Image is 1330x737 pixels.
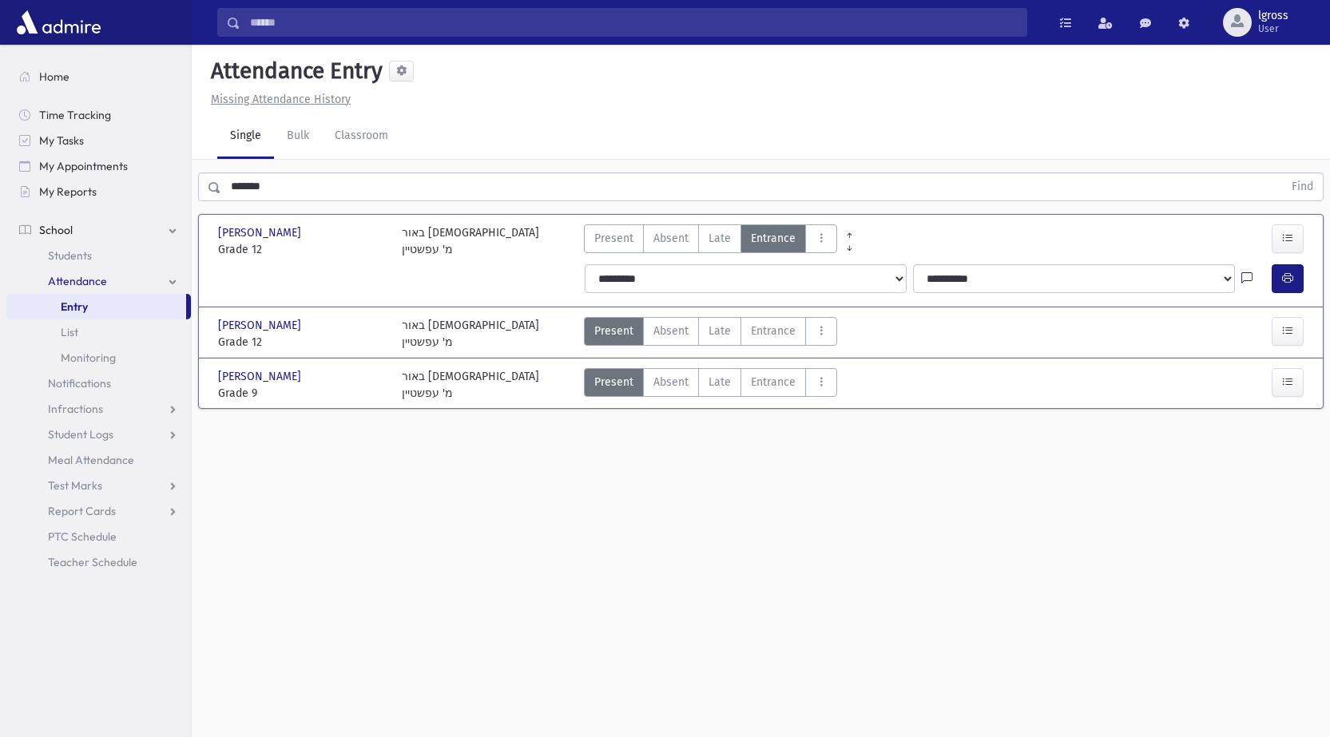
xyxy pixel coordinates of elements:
[211,93,351,106] u: Missing Attendance History
[6,217,191,243] a: School
[709,323,731,339] span: Late
[48,402,103,416] span: Infractions
[402,317,539,351] div: באור [DEMOGRAPHIC_DATA] מ' עפשטיין
[218,368,304,385] span: [PERSON_NAME]
[218,334,386,351] span: Grade 12
[61,325,78,339] span: List
[6,473,191,498] a: Test Marks
[39,108,111,122] span: Time Tracking
[402,224,539,258] div: באור [DEMOGRAPHIC_DATA] מ' עפשטיין
[6,64,191,89] a: Home
[751,230,796,247] span: Entrance
[218,317,304,334] span: [PERSON_NAME]
[274,114,322,159] a: Bulk
[6,243,191,268] a: Students
[39,184,97,199] span: My Reports
[6,345,191,370] a: Monitoring
[204,57,383,85] h5: Attendance Entry
[13,6,105,38] img: AdmirePro
[61,299,88,314] span: Entry
[6,422,191,447] a: Student Logs
[402,368,539,402] div: באור [DEMOGRAPHIC_DATA] מ' עפשטיין
[6,102,191,128] a: Time Tracking
[6,549,191,575] a: Teacher Schedule
[584,224,837,258] div: AttTypes
[584,368,837,402] div: AttTypes
[1282,173,1323,200] button: Find
[653,374,689,390] span: Absent
[594,230,633,247] span: Present
[584,317,837,351] div: AttTypes
[709,374,731,390] span: Late
[218,241,386,258] span: Grade 12
[61,351,116,365] span: Monitoring
[39,69,69,84] span: Home
[6,128,191,153] a: My Tasks
[6,153,191,179] a: My Appointments
[48,555,137,569] span: Teacher Schedule
[48,427,113,442] span: Student Logs
[39,133,84,148] span: My Tasks
[1258,22,1288,35] span: User
[6,294,186,319] a: Entry
[653,323,689,339] span: Absent
[594,323,633,339] span: Present
[6,498,191,524] a: Report Cards
[322,114,401,159] a: Classroom
[48,274,107,288] span: Attendance
[653,230,689,247] span: Absent
[39,223,73,237] span: School
[594,374,633,390] span: Present
[751,323,796,339] span: Entrance
[6,447,191,473] a: Meal Attendance
[6,319,191,345] a: List
[48,453,134,467] span: Meal Attendance
[1258,10,1288,22] span: lgross
[48,248,92,263] span: Students
[48,376,111,390] span: Notifications
[48,529,117,544] span: PTC Schedule
[218,385,386,402] span: Grade 9
[240,8,1026,37] input: Search
[48,478,102,493] span: Test Marks
[204,93,351,106] a: Missing Attendance History
[709,230,731,247] span: Late
[48,504,116,518] span: Report Cards
[217,114,274,159] a: Single
[6,179,191,204] a: My Reports
[6,370,191,396] a: Notifications
[6,524,191,549] a: PTC Schedule
[218,224,304,241] span: [PERSON_NAME]
[6,268,191,294] a: Attendance
[6,396,191,422] a: Infractions
[751,374,796,390] span: Entrance
[39,159,128,173] span: My Appointments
